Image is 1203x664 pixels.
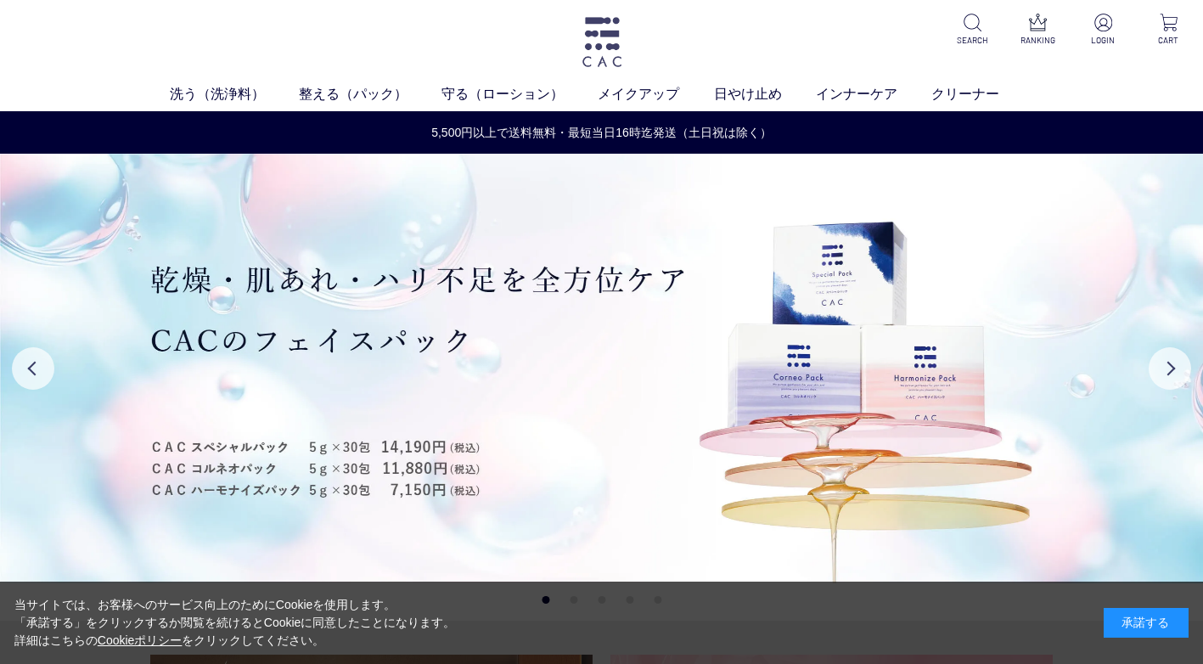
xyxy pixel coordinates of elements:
[1082,14,1124,47] a: LOGIN
[952,14,993,47] a: SEARCH
[14,596,456,650] div: 当サイトでは、お客様へのサービス向上のためにCookieを使用します。 「承諾する」をクリックするか閲覧を続けるとCookieに同意したことになります。 詳細はこちらの をクリックしてください。
[1149,347,1191,390] button: Next
[816,84,931,104] a: インナーケア
[1104,608,1189,638] div: 承諾する
[12,347,54,390] button: Previous
[1,124,1202,142] a: 5,500円以上で送料無料・最短当日16時迄発送（土日祝は除く）
[931,84,1033,104] a: クリーナー
[714,84,816,104] a: 日やけ止め
[952,34,993,47] p: SEARCH
[1017,34,1059,47] p: RANKING
[1017,14,1059,47] a: RANKING
[1082,34,1124,47] p: LOGIN
[98,633,183,647] a: Cookieポリシー
[580,17,624,67] img: logo
[299,84,441,104] a: 整える（パック）
[170,84,299,104] a: 洗う（洗浄料）
[1148,14,1189,47] a: CART
[598,84,713,104] a: メイクアップ
[441,84,598,104] a: 守る（ローション）
[1148,34,1189,47] p: CART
